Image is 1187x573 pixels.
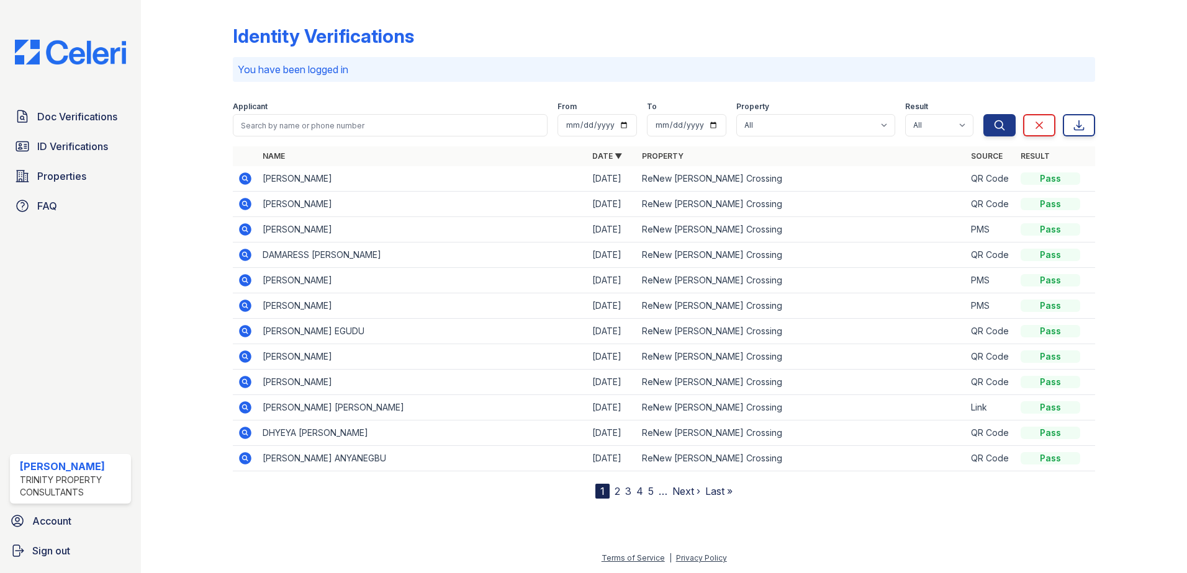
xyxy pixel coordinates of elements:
[705,485,733,497] a: Last »
[637,370,967,395] td: ReNew [PERSON_NAME] Crossing
[966,268,1016,293] td: PMS
[258,446,587,471] td: [PERSON_NAME] ANYANEGBU
[37,198,57,213] span: FAQ
[258,293,587,319] td: [PERSON_NAME]
[258,217,587,242] td: [PERSON_NAME]
[966,242,1016,268] td: QR Code
[20,474,126,499] div: Trinity Property Consultants
[1021,249,1080,261] div: Pass
[736,102,769,112] label: Property
[966,166,1016,192] td: QR Code
[1021,401,1080,414] div: Pass
[587,293,637,319] td: [DATE]
[587,420,637,446] td: [DATE]
[10,193,131,218] a: FAQ
[971,151,1003,161] a: Source
[966,293,1016,319] td: PMS
[258,166,587,192] td: [PERSON_NAME]
[587,192,637,217] td: [DATE]
[5,40,136,64] img: CE_Logo_Blue-a8612792a0a2168367f1c8372b55b34899dd931a85d93a1a3d3e32e68fde9ad4.png
[32,543,70,558] span: Sign out
[966,370,1016,395] td: QR Code
[648,485,654,497] a: 5
[637,395,967,420] td: ReNew [PERSON_NAME] Crossing
[966,217,1016,242] td: PMS
[258,242,587,268] td: DAMARESS [PERSON_NAME]
[637,293,967,319] td: ReNew [PERSON_NAME] Crossing
[592,151,622,161] a: Date ▼
[10,164,131,189] a: Properties
[905,102,928,112] label: Result
[595,484,610,499] div: 1
[1021,274,1080,286] div: Pass
[258,370,587,395] td: [PERSON_NAME]
[966,420,1016,446] td: QR Code
[672,485,700,497] a: Next ›
[1021,427,1080,439] div: Pass
[1021,172,1080,185] div: Pass
[1021,300,1080,312] div: Pass
[669,553,672,562] div: |
[1021,151,1050,161] a: Result
[676,553,727,562] a: Privacy Policy
[966,446,1016,471] td: QR Code
[587,242,637,268] td: [DATE]
[557,102,577,112] label: From
[1021,198,1080,210] div: Pass
[587,268,637,293] td: [DATE]
[615,485,620,497] a: 2
[659,484,667,499] span: …
[32,513,71,528] span: Account
[587,319,637,344] td: [DATE]
[37,109,117,124] span: Doc Verifications
[587,217,637,242] td: [DATE]
[233,102,268,112] label: Applicant
[258,344,587,370] td: [PERSON_NAME]
[647,102,657,112] label: To
[625,485,631,497] a: 3
[637,217,967,242] td: ReNew [PERSON_NAME] Crossing
[637,319,967,344] td: ReNew [PERSON_NAME] Crossing
[637,192,967,217] td: ReNew [PERSON_NAME] Crossing
[587,446,637,471] td: [DATE]
[1021,452,1080,464] div: Pass
[258,420,587,446] td: DHYEYA [PERSON_NAME]
[5,509,136,533] a: Account
[258,268,587,293] td: [PERSON_NAME]
[233,25,414,47] div: Identity Verifications
[37,169,86,184] span: Properties
[258,192,587,217] td: [PERSON_NAME]
[5,538,136,563] a: Sign out
[637,344,967,370] td: ReNew [PERSON_NAME] Crossing
[637,420,967,446] td: ReNew [PERSON_NAME] Crossing
[20,459,126,474] div: [PERSON_NAME]
[637,166,967,192] td: ReNew [PERSON_NAME] Crossing
[258,319,587,344] td: [PERSON_NAME] EGUDU
[637,242,967,268] td: ReNew [PERSON_NAME] Crossing
[587,395,637,420] td: [DATE]
[10,104,131,129] a: Doc Verifications
[966,395,1016,420] td: Link
[1021,376,1080,388] div: Pass
[238,62,1090,77] p: You have been logged in
[587,166,637,192] td: [DATE]
[587,370,637,395] td: [DATE]
[642,151,684,161] a: Property
[10,134,131,159] a: ID Verifications
[637,446,967,471] td: ReNew [PERSON_NAME] Crossing
[966,319,1016,344] td: QR Code
[637,268,967,293] td: ReNew [PERSON_NAME] Crossing
[966,192,1016,217] td: QR Code
[263,151,285,161] a: Name
[602,553,665,562] a: Terms of Service
[233,114,548,136] input: Search by name or phone number
[587,344,637,370] td: [DATE]
[1021,350,1080,363] div: Pass
[966,344,1016,370] td: QR Code
[37,139,108,154] span: ID Verifications
[1021,325,1080,337] div: Pass
[1021,223,1080,236] div: Pass
[258,395,587,420] td: [PERSON_NAME] [PERSON_NAME]
[636,485,643,497] a: 4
